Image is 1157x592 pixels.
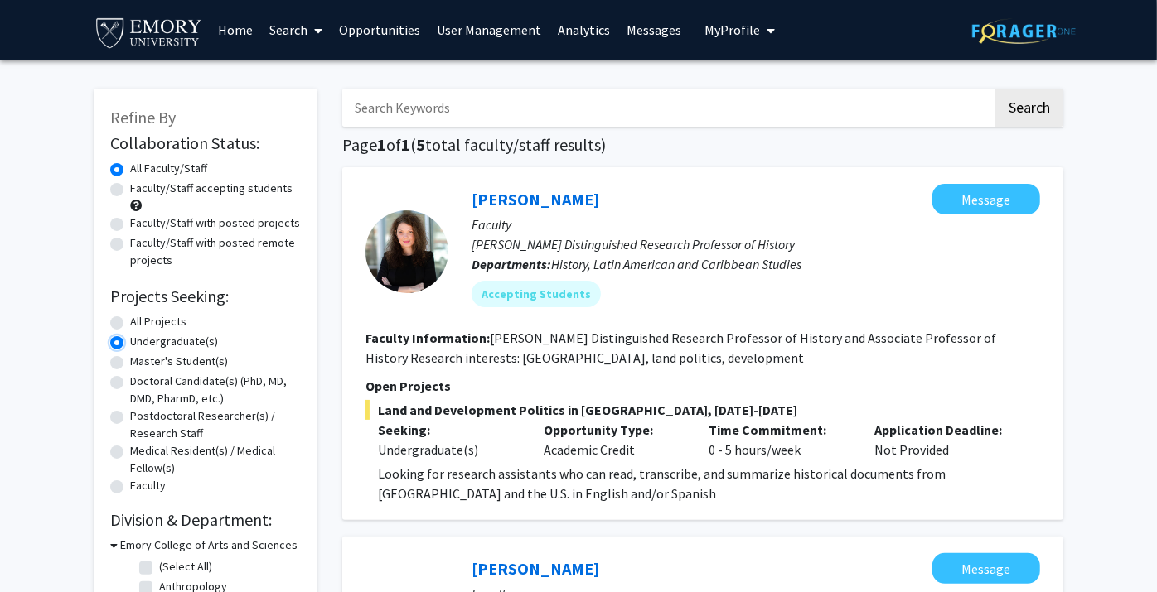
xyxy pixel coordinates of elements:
[365,400,1040,420] span: Land and Development Politics in [GEOGRAPHIC_DATA], [DATE]-[DATE]
[932,553,1040,584] button: Message Melvin Ayogu
[874,420,1015,440] p: Application Deadline:
[365,330,996,366] fg-read-more: [PERSON_NAME] Distinguished Research Professor of History and Associate Professor of History Rese...
[130,442,301,477] label: Medical Resident(s) / Medical Fellow(s)
[130,313,186,330] label: All Projects
[544,420,685,440] p: Opportunity Type:
[972,18,1076,44] img: ForagerOne Logo
[365,376,1040,396] p: Open Projects
[365,330,490,346] b: Faculty Information:
[342,89,993,127] input: Search Keywords
[697,420,863,460] div: 0 - 5 hours/week
[130,160,207,177] label: All Faculty/Staff
[551,256,801,272] span: History, Latin American and Caribbean Studies
[995,89,1063,127] button: Search
[110,107,176,128] span: Refine By
[709,420,850,440] p: Time Commitment:
[130,477,166,494] label: Faculty
[472,256,551,272] b: Departments:
[130,353,228,370] label: Master's Student(s)
[331,1,428,59] a: Opportunities
[472,558,599,579] a: [PERSON_NAME]
[261,1,331,59] a: Search
[130,407,301,442] label: Postdoctoral Researcher(s) / Research Staff
[416,134,425,155] span: 5
[704,22,760,38] span: My Profile
[472,189,599,209] a: [PERSON_NAME]
[130,234,301,269] label: Faculty/Staff with posted remote projects
[472,234,1040,254] p: [PERSON_NAME] Distinguished Research Professor of History
[159,558,212,575] label: (Select All)
[472,214,1040,234] p: Faculty
[342,135,1063,155] h1: Page of ( total faculty/staff results)
[130,333,218,350] label: Undergraduate(s)
[130,180,293,197] label: Faculty/Staff accepting students
[130,373,301,407] label: Doctoral Candidate(s) (PhD, MD, DMD, PharmD, etc.)
[120,537,298,554] h3: Emory College of Arts and Sciences
[378,420,519,440] p: Seeking:
[401,134,410,155] span: 1
[12,517,70,580] iframe: Chat
[618,1,690,59] a: Messages
[377,134,386,155] span: 1
[531,420,697,460] div: Academic Credit
[94,13,204,51] img: Emory University Logo
[378,464,1040,503] p: Looking for research assistants who can read, transcribe, and summarize historical documents from...
[110,133,301,153] h2: Collaboration Status:
[110,286,301,306] h2: Projects Seeking:
[932,184,1040,214] button: Message Adriana Chira
[110,510,301,530] h2: Division & Department:
[378,440,519,460] div: Undergraduate(s)
[130,214,300,232] label: Faculty/Staff with posted projects
[428,1,549,59] a: User Management
[210,1,261,59] a: Home
[862,420,1028,460] div: Not Provided
[472,281,601,307] mat-chip: Accepting Students
[549,1,618,59] a: Analytics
